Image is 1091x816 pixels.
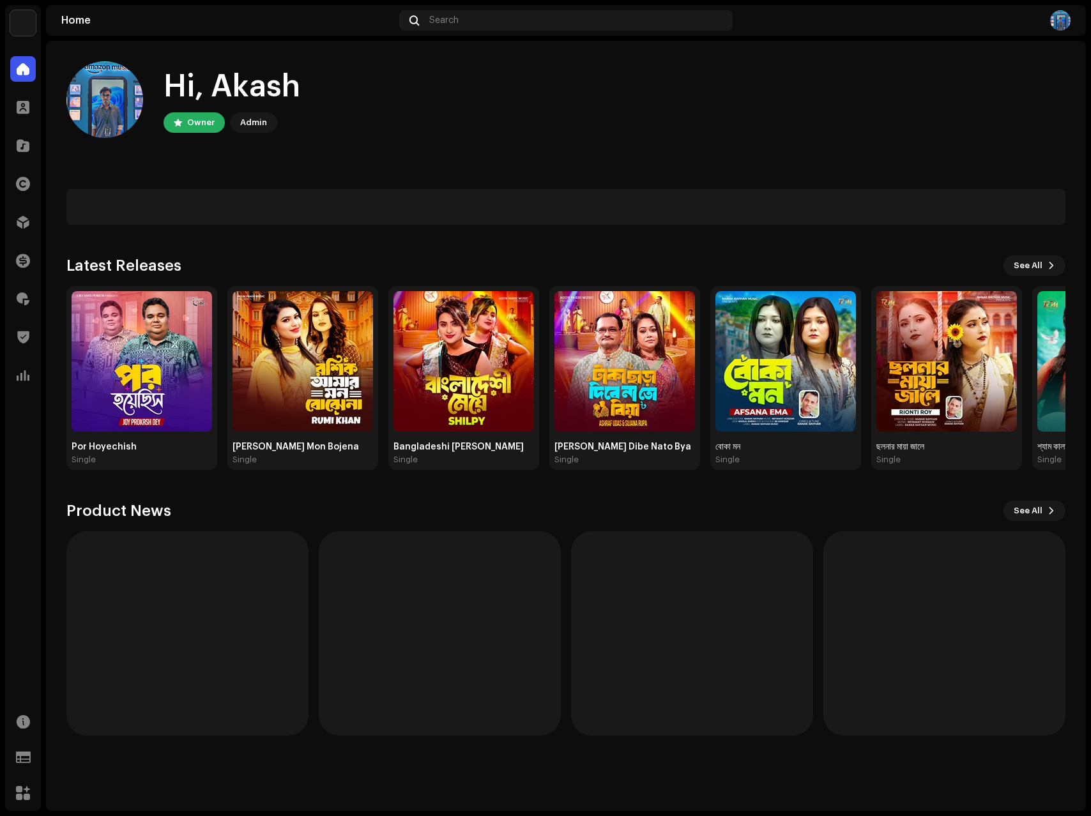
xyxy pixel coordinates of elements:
[876,442,1017,452] div: ছলনার মায়া জালে
[72,442,212,452] div: Por Hoyechish
[72,291,212,432] img: 80c2f202-3435-4489-942f-7c5255aece19
[876,455,901,465] div: Single
[876,291,1017,432] img: 9fede5ee-1514-4d19-9146-5fe7dc7f1034
[1003,255,1065,276] button: See All
[715,291,856,432] img: e0c324d9-dd8a-4974-8d5e-d705c1d72d90
[240,115,267,130] div: Admin
[1014,253,1042,278] span: See All
[429,15,459,26] span: Search
[66,501,171,521] h3: Product News
[393,442,534,452] div: Bangladeshi [PERSON_NAME]
[233,455,257,465] div: Single
[393,455,418,465] div: Single
[1014,498,1042,524] span: See All
[164,66,300,107] div: Hi, Akash
[72,455,96,465] div: Single
[1050,10,1071,31] img: 5e4483b3-e6cb-4a99-9ad8-29ce9094b33b
[1037,455,1062,465] div: Single
[393,291,534,432] img: b3ec92bd-a196-4caa-b944-9cd94df64666
[715,455,740,465] div: Single
[66,61,143,138] img: 5e4483b3-e6cb-4a99-9ad8-29ce9094b33b
[554,455,579,465] div: Single
[1003,501,1065,521] button: See All
[233,291,373,432] img: d79c6b8b-951f-4f12-b008-e1c0b3c63057
[554,442,695,452] div: [PERSON_NAME] Dibe Nato Bya
[715,442,856,452] div: বোকা মন
[66,255,181,276] h3: Latest Releases
[187,115,215,130] div: Owner
[554,291,695,432] img: c525653e-1365-40fb-813a-6c40cca70766
[10,10,36,36] img: bb356b9b-6e90-403f-adc8-c282c7c2e227
[61,15,394,26] div: Home
[233,442,373,452] div: [PERSON_NAME] Mon Bojena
